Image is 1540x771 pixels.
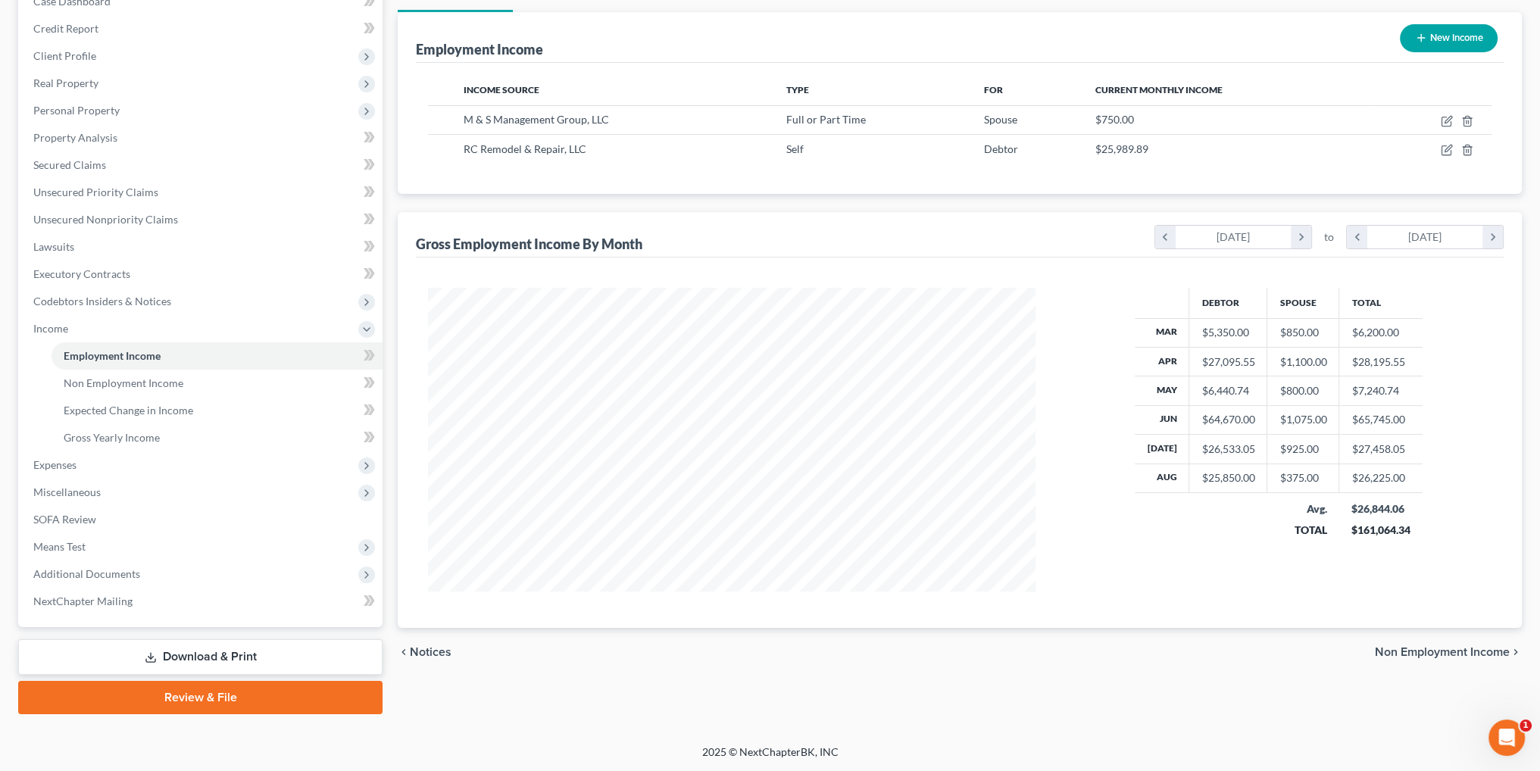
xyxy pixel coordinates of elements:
a: Non Employment Income [52,370,383,397]
a: Expected Change in Income [52,397,383,424]
span: Notices [410,646,451,658]
i: chevron_right [1482,226,1503,248]
div: $161,064.34 [1351,523,1410,538]
th: May [1135,376,1189,405]
span: Non Employment Income [1375,646,1510,658]
button: Non Employment Income chevron_right [1375,646,1522,658]
div: $27,095.55 [1201,354,1254,370]
a: Executory Contracts [21,261,383,288]
div: $925.00 [1279,442,1326,457]
a: Download & Print [18,639,383,675]
span: Income Source [464,84,539,95]
span: $750.00 [1095,113,1134,126]
a: Review & File [18,681,383,714]
i: chevron_right [1510,646,1522,658]
div: [DATE] [1367,226,1483,248]
div: Gross Employment Income By Month [416,235,642,253]
span: Income [33,322,68,335]
a: NextChapter Mailing [21,588,383,615]
div: $800.00 [1279,383,1326,398]
span: Secured Claims [33,158,106,171]
a: Secured Claims [21,151,383,179]
a: Property Analysis [21,124,383,151]
a: Credit Report [21,15,383,42]
span: to [1324,229,1334,245]
th: Mar [1135,318,1189,347]
span: SOFA Review [33,513,96,526]
a: Unsecured Nonpriority Claims [21,206,383,233]
span: Debtor [984,142,1018,155]
span: Property Analysis [33,131,117,144]
span: Credit Report [33,22,98,35]
td: $65,745.00 [1339,405,1423,434]
th: Jun [1135,405,1189,434]
span: Codebtors Insiders & Notices [33,295,171,307]
th: Aug [1135,464,1189,492]
span: Additional Documents [33,567,140,580]
span: Unsecured Nonpriority Claims [33,213,178,226]
span: Means Test [33,540,86,553]
div: $26,844.06 [1351,501,1410,517]
span: Spouse [984,113,1017,126]
td: $6,200.00 [1339,318,1423,347]
span: $25,989.89 [1095,142,1148,155]
a: Unsecured Priority Claims [21,179,383,206]
span: M & S Management Group, LLC [464,113,609,126]
a: SOFA Review [21,506,383,533]
td: $7,240.74 [1339,376,1423,405]
span: Expected Change in Income [64,404,193,417]
span: Employment Income [64,349,161,362]
span: For [984,84,1003,95]
th: [DATE] [1135,435,1189,464]
th: Debtor [1189,288,1267,318]
span: Self [786,142,804,155]
span: 1 [1520,719,1532,732]
th: Apr [1135,347,1189,376]
i: chevron_left [1347,226,1367,248]
i: chevron_left [1155,226,1176,248]
span: Executory Contracts [33,267,130,280]
span: Real Property [33,76,98,89]
span: Client Profile [33,49,96,62]
a: Lawsuits [21,233,383,261]
div: $1,075.00 [1279,412,1326,427]
th: Spouse [1267,288,1339,318]
div: Employment Income [416,40,543,58]
button: chevron_left Notices [398,646,451,658]
div: $5,350.00 [1201,325,1254,340]
th: Total [1339,288,1423,318]
span: RC Remodel & Repair, LLC [464,142,586,155]
span: Miscellaneous [33,485,101,498]
div: Avg. [1279,501,1327,517]
div: $375.00 [1279,470,1326,485]
span: Full or Part Time [786,113,866,126]
span: Gross Yearly Income [64,431,160,444]
td: $27,458.05 [1339,435,1423,464]
div: $26,533.05 [1201,442,1254,457]
span: Lawsuits [33,240,74,253]
span: Expenses [33,458,77,471]
div: $1,100.00 [1279,354,1326,370]
div: [DATE] [1176,226,1292,248]
td: $26,225.00 [1339,464,1423,492]
div: TOTAL [1279,523,1327,538]
iframe: Intercom live chat [1488,719,1525,756]
span: Type [786,84,809,95]
div: $850.00 [1279,325,1326,340]
span: Unsecured Priority Claims [33,186,158,198]
div: $6,440.74 [1201,383,1254,398]
a: Gross Yearly Income [52,424,383,451]
td: $28,195.55 [1339,347,1423,376]
a: Employment Income [52,342,383,370]
i: chevron_left [398,646,410,658]
span: Non Employment Income [64,376,183,389]
div: $25,850.00 [1201,470,1254,485]
span: NextChapter Mailing [33,595,133,607]
span: Personal Property [33,104,120,117]
button: New Income [1400,24,1498,52]
span: Current Monthly Income [1095,84,1223,95]
i: chevron_right [1291,226,1311,248]
div: $64,670.00 [1201,412,1254,427]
